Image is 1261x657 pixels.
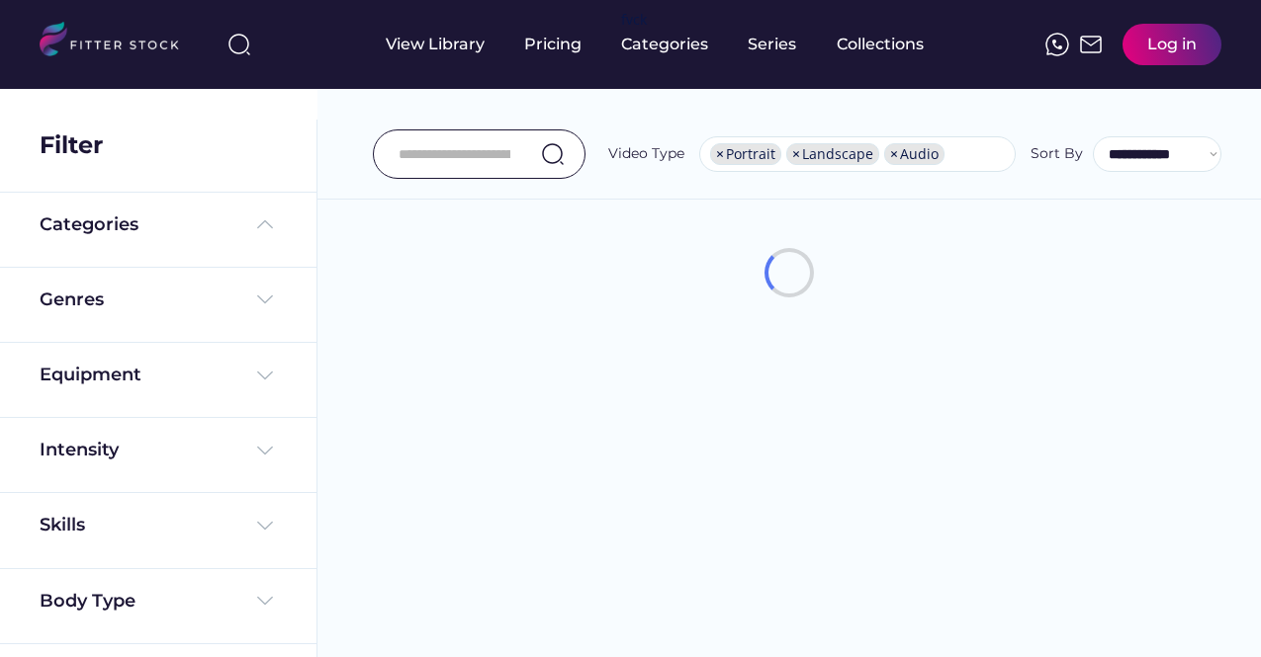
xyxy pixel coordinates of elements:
li: Audio [884,143,945,165]
img: Frame%20%284%29.svg [253,514,277,537]
span: × [792,147,800,161]
div: Equipment [40,363,141,387]
div: Sort By [1031,144,1083,164]
li: Landscape [786,143,879,165]
span: × [890,147,898,161]
div: fvck [621,10,647,30]
img: Frame%20%285%29.svg [253,212,277,236]
img: Frame%20%284%29.svg [253,364,277,387]
div: View Library [386,34,485,55]
div: Pricing [524,34,582,55]
div: Collections [837,34,924,55]
img: Frame%20%284%29.svg [253,287,277,311]
div: Skills [40,513,89,537]
img: search-normal%203.svg [227,33,251,56]
img: Frame%20%284%29.svg [253,589,277,613]
div: Body Type [40,589,135,614]
div: Intensity [40,438,119,462]
img: Frame%2051.svg [1079,33,1103,56]
div: Genres [40,287,104,312]
img: LOGO.svg [40,22,196,62]
img: meteor-icons_whatsapp%20%281%29.svg [1045,33,1069,56]
div: Log in [1147,34,1197,55]
div: Series [748,34,797,55]
div: Filter [40,128,103,162]
li: Portrait [710,143,781,165]
img: Frame%20%284%29.svg [253,439,277,462]
div: Categories [40,212,138,237]
div: Categories [621,34,708,55]
img: search-normal.svg [541,142,565,166]
div: Video Type [608,144,684,164]
span: × [716,147,724,161]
